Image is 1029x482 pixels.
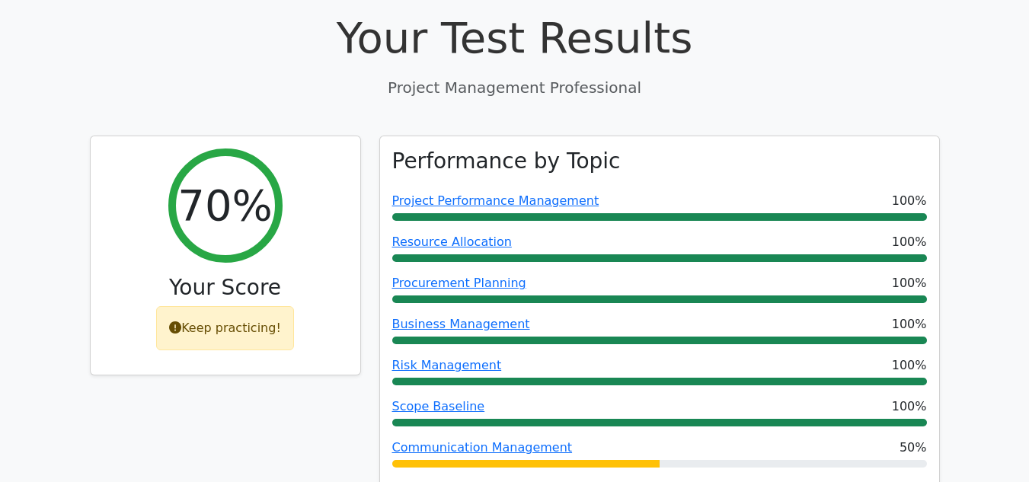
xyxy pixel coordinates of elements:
[392,148,621,174] h3: Performance by Topic
[392,399,485,413] a: Scope Baseline
[392,317,530,331] a: Business Management
[892,397,927,416] span: 100%
[892,315,927,334] span: 100%
[156,306,294,350] div: Keep practicing!
[892,192,927,210] span: 100%
[103,275,348,301] h3: Your Score
[392,193,599,208] a: Project Performance Management
[892,356,927,375] span: 100%
[392,276,526,290] a: Procurement Planning
[892,274,927,292] span: 100%
[900,439,927,457] span: 50%
[392,235,512,249] a: Resource Allocation
[90,76,940,99] p: Project Management Professional
[892,233,927,251] span: 100%
[392,358,502,372] a: Risk Management
[392,440,573,455] a: Communication Management
[177,180,272,231] h2: 70%
[90,12,940,63] h1: Your Test Results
